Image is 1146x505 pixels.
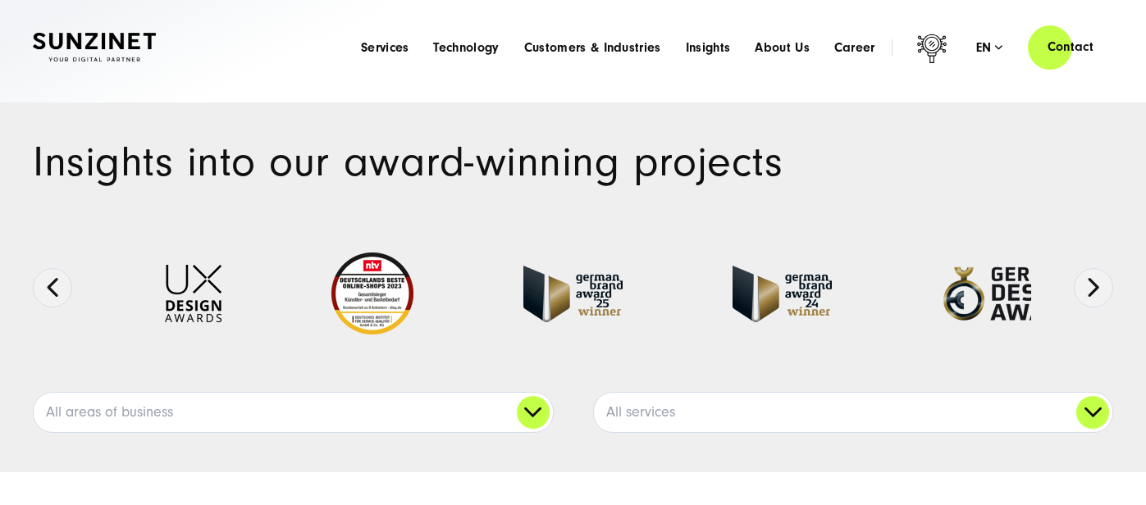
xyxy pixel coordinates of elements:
a: Insights [686,39,731,56]
h1: Insights into our award-winning projects [33,142,1113,183]
a: Technology [433,39,499,56]
img: Deutschlands beste Online Shops 2023 - boesner - Kunde - SUNZINET [331,252,413,334]
a: All services [594,393,1113,432]
a: Services [361,39,409,56]
img: German-Brand-Award - fullservice digital agentur SUNZINET [733,266,832,322]
div: en [976,39,1003,56]
img: SUNZINET Full Service Digital Agentur [33,33,156,61]
a: All areas of business [34,393,553,432]
a: Contact [1028,24,1113,71]
a: About Us [755,39,810,56]
a: Customers & Industries [524,39,661,56]
img: UX-Design-Awards - fullservice digital agentur SUNZINET [165,265,221,322]
a: Career [834,39,875,56]
img: German-Design-Award - fullservice digital agentur SUNZINET [942,266,1077,322]
button: Previous [33,268,72,307]
button: Next [1074,268,1113,307]
img: German Brand Award winner 2025 - Full Service Digital Agentur SUNZINET [523,266,623,322]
